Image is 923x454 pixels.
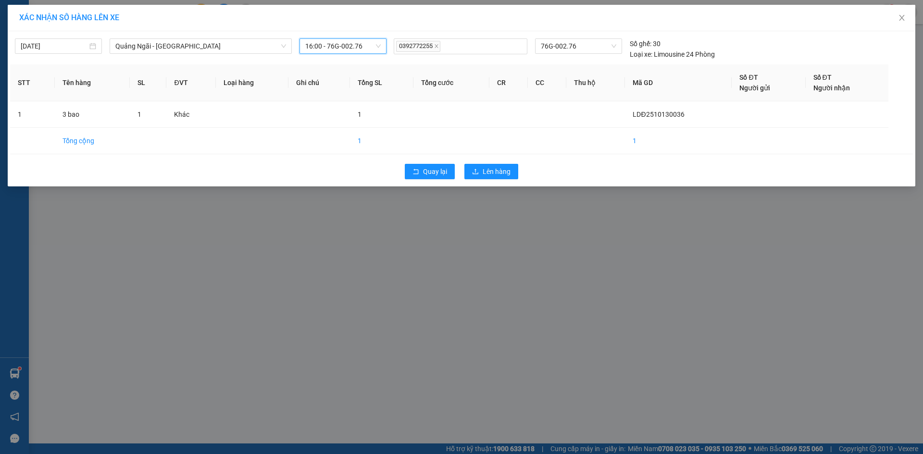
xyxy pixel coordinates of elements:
th: CC [528,64,566,101]
td: 1 [350,128,413,154]
span: Số ĐT [813,74,832,81]
span: Loại xe: [630,49,652,60]
span: Người nhận [813,84,850,92]
th: STT [10,64,55,101]
span: Số ĐT [739,74,758,81]
span: upload [472,168,479,176]
th: CR [489,64,528,101]
td: 1 [10,101,55,128]
span: Số ghế: [630,38,651,49]
span: down [281,43,287,49]
th: Thu hộ [566,64,625,101]
span: 0392772255 [396,41,440,52]
div: 30 [630,38,661,49]
button: Close [888,5,915,32]
div: Limousine 24 Phòng [630,49,715,60]
span: 1 [137,110,141,118]
span: rollback [412,168,419,176]
span: XÁC NHẬN SỐ HÀNG LÊN XE [19,13,119,22]
th: ĐVT [166,64,215,101]
td: 3 bao [55,101,130,128]
th: Tổng SL [350,64,413,101]
span: Người gửi [739,84,770,92]
span: close [898,14,906,22]
span: Lên hàng [483,166,511,177]
td: Tổng cộng [55,128,130,154]
span: LDĐ2510130036 [633,110,684,118]
span: 1 [358,110,362,118]
td: Khác [166,101,215,128]
button: rollbackQuay lại [405,164,455,179]
th: Mã GD [625,64,732,101]
span: 76G-002.76 [541,39,616,53]
th: Ghi chú [288,64,350,101]
span: Quảng Ngãi - Vũng Tàu [115,39,286,53]
span: close [434,44,439,49]
button: uploadLên hàng [464,164,518,179]
th: Loại hàng [216,64,289,101]
input: 13/10/2025 [21,41,87,51]
th: Tên hàng [55,64,130,101]
span: Quay lại [423,166,447,177]
th: Tổng cước [413,64,489,101]
span: 16:00 - 76G-002.76 [305,39,381,53]
td: 1 [625,128,732,154]
th: SL [130,64,167,101]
